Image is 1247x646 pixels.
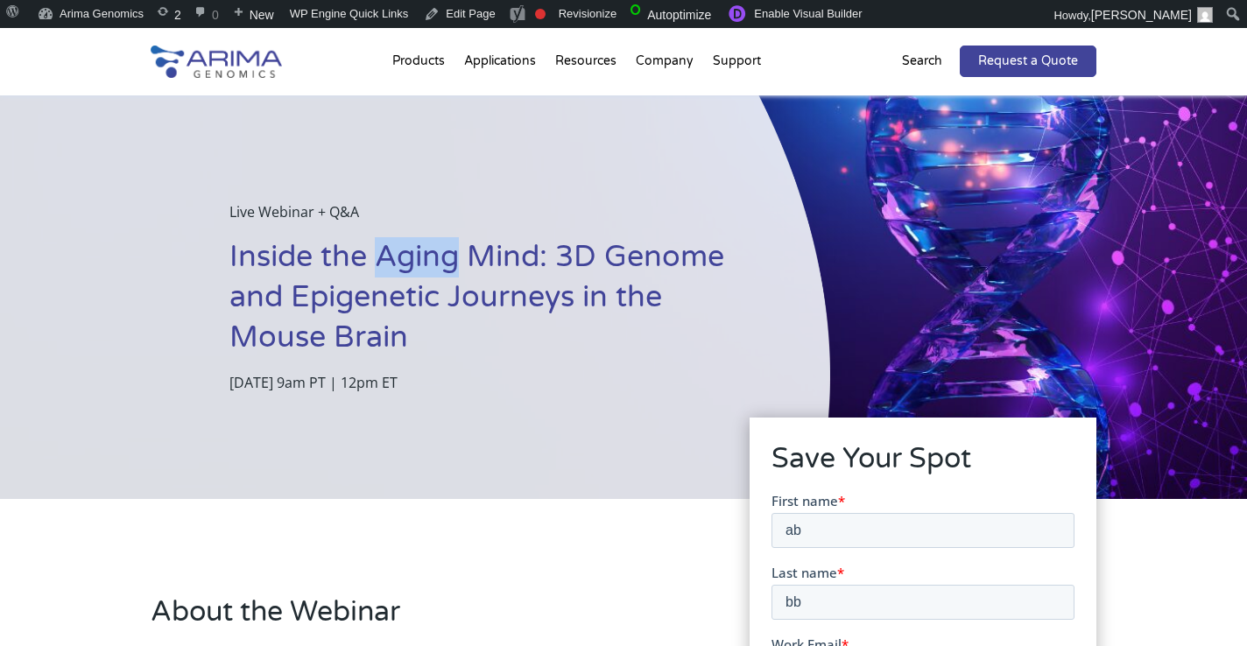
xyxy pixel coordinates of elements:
[902,50,942,73] p: Search
[151,46,282,78] img: Arima-Genomics-logo
[960,46,1096,77] a: Request a Quote
[1091,8,1192,22] span: [PERSON_NAME]
[771,439,1074,492] h2: Save Your Spot
[151,593,697,645] h2: About the Webinar
[229,200,743,237] p: Live Webinar + Q&A
[535,9,546,19] div: Focus keyphrase not set
[229,371,743,394] p: [DATE] 9am PT | 12pm ET
[229,237,743,371] h1: Inside the Aging Mind: 3D Genome and Epigenetic Journeys in the Mouse Brain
